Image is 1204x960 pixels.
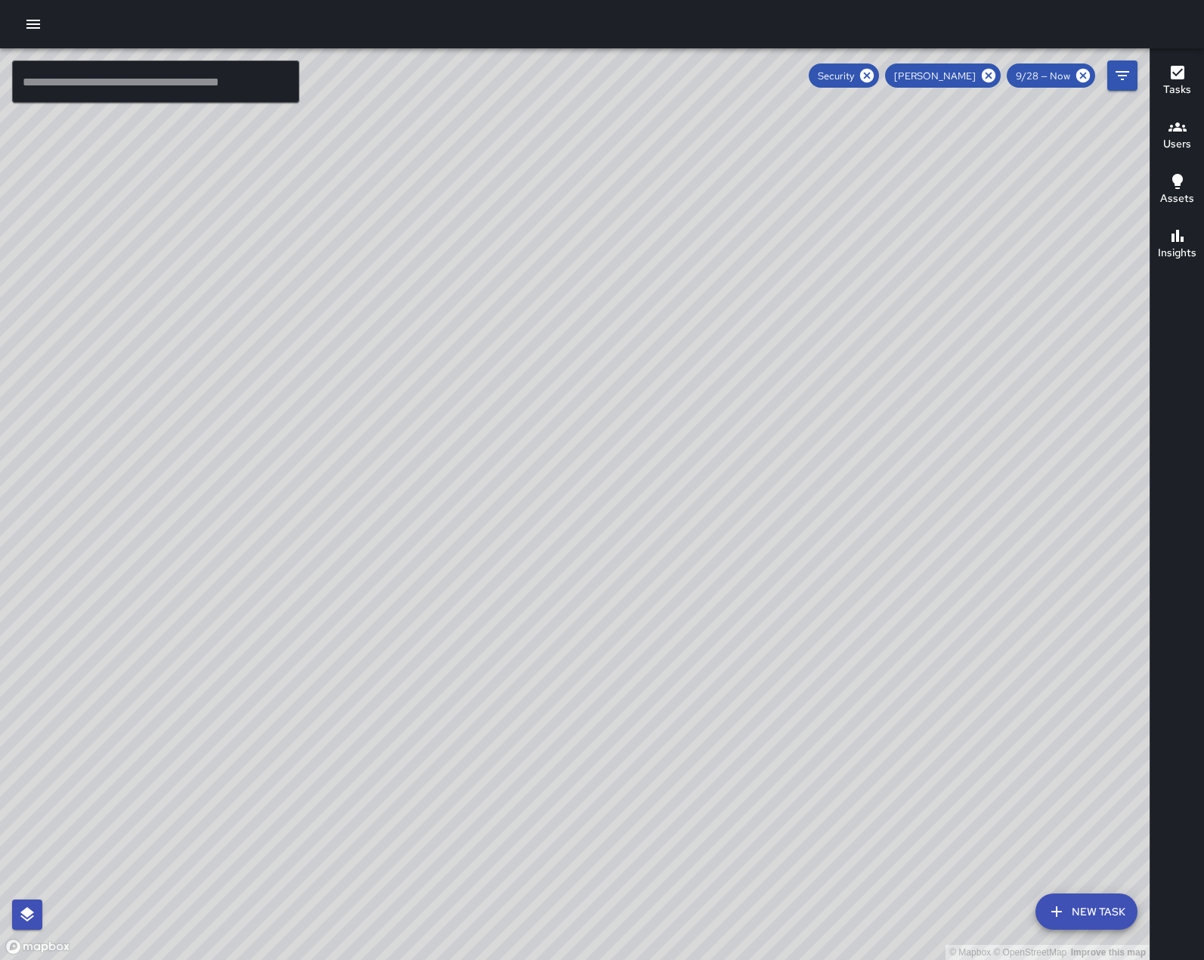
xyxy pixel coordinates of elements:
[1007,63,1095,88] div: 9/28 — Now
[885,63,1001,88] div: [PERSON_NAME]
[1158,245,1196,262] h6: Insights
[809,70,863,82] span: Security
[1150,109,1204,163] button: Users
[1163,136,1191,153] h6: Users
[1107,60,1137,91] button: Filters
[885,70,985,82] span: [PERSON_NAME]
[1150,163,1204,218] button: Assets
[1150,54,1204,109] button: Tasks
[1163,82,1191,98] h6: Tasks
[1150,218,1204,272] button: Insights
[1007,70,1079,82] span: 9/28 — Now
[1160,190,1194,207] h6: Assets
[1035,893,1137,930] button: New Task
[809,63,879,88] div: Security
